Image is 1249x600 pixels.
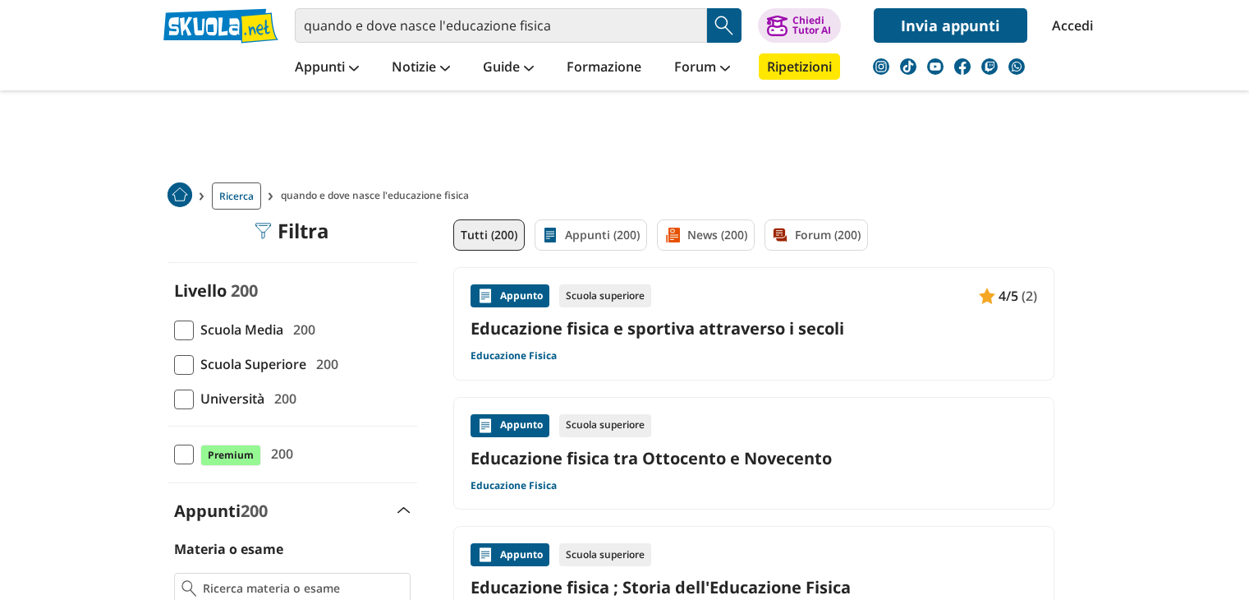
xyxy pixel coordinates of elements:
span: 200 [268,388,296,409]
a: Forum (200) [765,219,868,251]
span: Università [194,388,264,409]
div: Scuola superiore [559,543,651,566]
div: Scuola superiore [559,414,651,437]
a: Notizie [388,53,454,83]
a: Educazione Fisica [471,479,557,492]
a: Invia appunti [874,8,1027,43]
button: ChiediTutor AI [758,8,841,43]
img: Home [168,182,192,207]
label: Livello [174,279,227,302]
a: Ripetizioni [759,53,840,80]
div: Filtra [255,219,329,242]
div: Appunto [471,414,549,437]
img: Apri e chiudi sezione [397,507,411,514]
span: Premium [200,445,261,466]
a: Accedi [1052,8,1086,43]
label: Materia o esame [174,540,283,558]
img: Appunti contenuto [477,547,494,563]
span: 200 [231,279,258,302]
a: Educazione fisica tra Ottocento e Novecento [471,447,1037,469]
a: Appunti (200) [535,219,647,251]
span: Scuola Superiore [194,353,306,375]
a: Appunti [291,53,363,83]
img: Appunti filtro contenuto [542,227,558,243]
a: Educazione Fisica [471,349,557,362]
a: Ricerca [212,182,261,210]
a: Educazione fisica ; Storia dell'Educazione Fisica [471,576,1037,598]
img: instagram [873,58,889,75]
span: 200 [287,319,315,340]
a: Forum [670,53,734,83]
img: tiktok [900,58,916,75]
img: News filtro contenuto [664,227,681,243]
img: Forum filtro contenuto [772,227,788,243]
button: Search Button [707,8,742,43]
div: Appunto [471,543,549,566]
input: Ricerca materia o esame [203,580,402,597]
a: Formazione [563,53,645,83]
span: 200 [310,353,338,375]
div: Scuola superiore [559,284,651,307]
img: Ricerca materia o esame [181,580,197,597]
span: Scuola Media [194,319,283,340]
a: News (200) [657,219,755,251]
img: Cerca appunti, riassunti o versioni [712,13,737,38]
span: quando e dove nasce l'educazione fisica [281,182,475,210]
a: Tutti (200) [453,219,525,251]
img: youtube [927,58,944,75]
img: twitch [981,58,998,75]
span: 4/5 [999,285,1018,307]
span: (2) [1022,285,1037,307]
div: Appunto [471,284,549,307]
div: Chiedi Tutor AI [792,16,831,35]
img: Appunti contenuto [979,288,995,304]
a: Home [168,182,192,210]
input: Cerca appunti, riassunti o versioni [295,8,707,43]
img: Filtra filtri mobile [255,223,271,239]
img: WhatsApp [1008,58,1025,75]
img: facebook [954,58,971,75]
a: Educazione fisica e sportiva attraverso i secoli [471,317,1037,339]
span: 200 [241,500,268,522]
label: Appunti [174,500,268,522]
img: Appunti contenuto [477,418,494,434]
img: Appunti contenuto [477,288,494,304]
a: Guide [479,53,538,83]
span: 200 [264,443,293,464]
